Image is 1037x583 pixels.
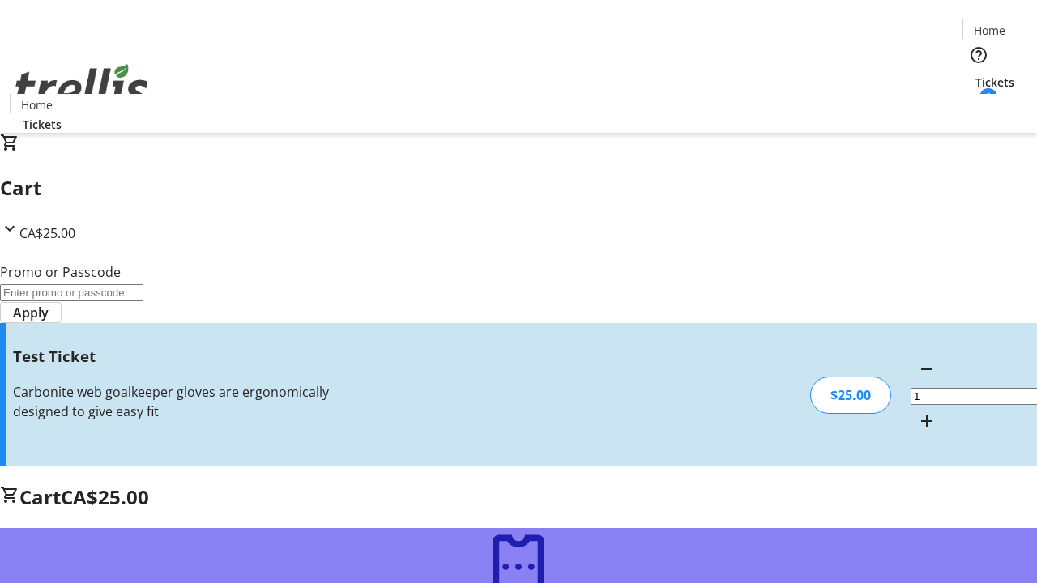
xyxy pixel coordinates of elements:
[962,74,1027,91] a: Tickets
[61,483,149,510] span: CA$25.00
[10,116,75,133] a: Tickets
[23,116,62,133] span: Tickets
[911,353,943,385] button: Decrement by one
[19,224,75,242] span: CA$25.00
[962,39,995,71] button: Help
[974,22,1005,39] span: Home
[810,377,891,414] div: $25.00
[21,96,53,113] span: Home
[962,91,995,123] button: Cart
[10,46,154,127] img: Orient E2E Organization 62NfgGhcA5's Logo
[13,303,49,322] span: Apply
[963,22,1015,39] a: Home
[975,74,1014,91] span: Tickets
[13,345,367,368] h3: Test Ticket
[13,382,367,421] div: Carbonite web goalkeeper gloves are ergonomically designed to give easy fit
[11,96,62,113] a: Home
[911,405,943,437] button: Increment by one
